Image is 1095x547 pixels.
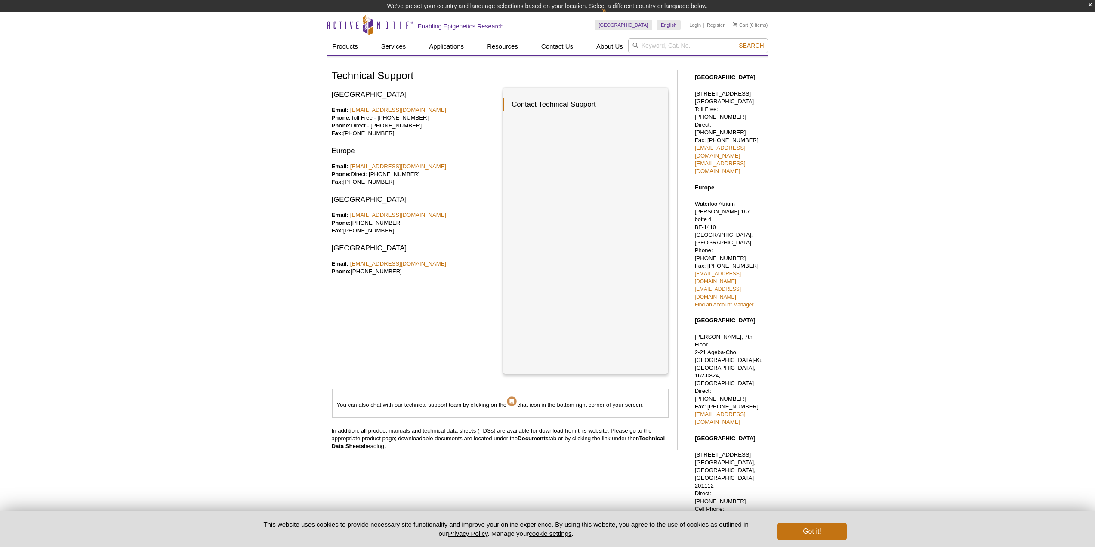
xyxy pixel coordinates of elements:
[332,195,497,205] h3: [GEOGRAPHIC_DATA]
[628,38,768,53] input: Keyword, Cat. No.
[332,114,351,121] strong: Phone:
[332,106,497,137] p: Toll Free - [PHONE_NUMBER] Direct - [PHONE_NUMBER] [PHONE_NUMBER]
[601,6,624,27] img: Change Here
[595,20,653,30] a: [GEOGRAPHIC_DATA]
[332,212,349,218] strong: Email:
[695,286,741,300] a: [EMAIL_ADDRESS][DOMAIN_NAME]
[695,411,746,425] a: [EMAIL_ADDRESS][DOMAIN_NAME]
[249,520,764,538] p: This website uses cookies to provide necessary site functionality and improve your online experie...
[739,42,764,49] span: Search
[736,42,766,49] button: Search
[695,184,714,191] strong: Europe
[332,146,497,156] h3: Europe
[332,219,351,226] strong: Phone:
[332,179,343,185] strong: Fax:
[695,200,764,309] p: Waterloo Atrium Phone: [PHONE_NUMBER] Fax: [PHONE_NUMBER]
[424,38,469,55] a: Applications
[503,98,660,111] h3: Contact Technical Support
[332,70,669,83] h1: Technical Support
[332,122,351,129] strong: Phone:
[733,20,768,30] li: (0 items)
[506,396,517,407] img: Intercom Chat
[695,271,741,284] a: [EMAIL_ADDRESS][DOMAIN_NAME]
[733,22,748,28] a: Cart
[332,211,497,235] p: [PHONE_NUMBER] [PHONE_NUMBER]
[332,260,349,267] strong: Email:
[337,396,663,409] p: You can also chat with our technical support team by clicking on the chat icon in the bottom righ...
[332,260,497,275] p: [PHONE_NUMBER]
[332,163,497,186] p: Direct: [PHONE_NUMBER] [PHONE_NUMBER]
[448,530,487,537] a: Privacy Policy
[332,243,497,253] h3: [GEOGRAPHIC_DATA]
[536,38,578,55] a: Contact Us
[695,333,764,426] p: [PERSON_NAME], 7th Floor 2-21 Ageba-Cho, [GEOGRAPHIC_DATA]-Ku [GEOGRAPHIC_DATA], 162-0824, [GEOGR...
[695,302,754,308] a: Find an Account Manager
[733,22,737,27] img: Your Cart
[695,209,755,246] span: [PERSON_NAME] 167 – boîte 4 BE-1410 [GEOGRAPHIC_DATA], [GEOGRAPHIC_DATA]
[332,268,351,275] strong: Phone:
[518,435,549,442] strong: Documents
[703,20,705,30] li: |
[332,130,343,136] strong: Fax:
[332,171,351,177] strong: Phone:
[695,435,756,442] strong: [GEOGRAPHIC_DATA]
[591,38,628,55] a: About Us
[529,530,571,537] button: cookie settings
[350,260,447,267] a: [EMAIL_ADDRESS][DOMAIN_NAME]
[332,107,349,113] strong: Email:
[695,317,756,324] strong: [GEOGRAPHIC_DATA]
[695,145,746,159] a: [EMAIL_ADDRESS][DOMAIN_NAME]
[350,212,447,218] a: [EMAIL_ADDRESS][DOMAIN_NAME]
[482,38,523,55] a: Resources
[777,523,846,540] button: Got it!
[350,163,447,170] a: [EMAIL_ADDRESS][DOMAIN_NAME]
[332,227,343,234] strong: Fax:
[695,451,764,536] p: [STREET_ADDRESS] [GEOGRAPHIC_DATA], [GEOGRAPHIC_DATA], [GEOGRAPHIC_DATA] 201112 Direct: [PHONE_NU...
[689,22,701,28] a: Login
[707,22,725,28] a: Register
[657,20,681,30] a: English
[332,427,669,450] p: In addition, all product manuals and technical data sheets (TDSs) are available for download from...
[350,107,447,113] a: [EMAIL_ADDRESS][DOMAIN_NAME]
[332,90,497,100] h3: [GEOGRAPHIC_DATA]
[418,22,504,30] h2: Enabling Epigenetics Research
[332,163,349,170] strong: Email:
[695,90,764,175] p: [STREET_ADDRESS] [GEOGRAPHIC_DATA] Toll Free: [PHONE_NUMBER] Direct: [PHONE_NUMBER] Fax: [PHONE_N...
[695,74,756,80] strong: [GEOGRAPHIC_DATA]
[695,160,746,174] a: [EMAIL_ADDRESS][DOMAIN_NAME]
[376,38,411,55] a: Services
[327,38,363,55] a: Products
